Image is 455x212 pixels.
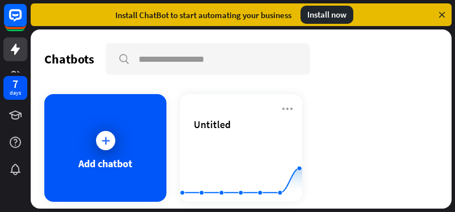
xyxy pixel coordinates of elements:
span: Untitled [194,118,231,131]
a: 7 days [3,76,27,100]
div: Install now [300,6,353,24]
div: Install ChatBot to start automating your business [115,10,291,20]
div: Chatbots [44,51,94,67]
div: days [10,89,21,97]
div: Add chatbot [78,157,132,170]
button: Open LiveChat chat widget [9,5,43,39]
div: 7 [12,79,18,89]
